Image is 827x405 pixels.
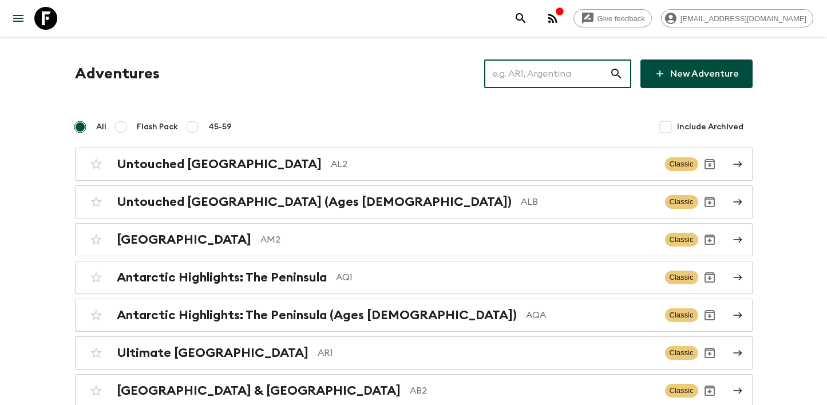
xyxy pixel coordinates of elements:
p: AQA [526,308,656,322]
button: Archive [698,190,721,213]
a: Ultimate [GEOGRAPHIC_DATA]AR1ClassicArchive [75,336,753,370]
a: [GEOGRAPHIC_DATA]AM2ClassicArchive [75,223,753,256]
h2: [GEOGRAPHIC_DATA] [117,232,251,247]
button: Archive [698,342,721,364]
button: menu [7,7,30,30]
a: Antarctic Highlights: The PeninsulaAQ1ClassicArchive [75,261,753,294]
button: Archive [698,228,721,251]
span: Flash Pack [137,121,178,133]
p: AR1 [318,346,656,360]
span: Include Archived [677,121,743,133]
h2: Antarctic Highlights: The Peninsula [117,270,327,285]
span: Classic [665,346,698,360]
h1: Adventures [75,62,160,85]
h2: Untouched [GEOGRAPHIC_DATA] (Ages [DEMOGRAPHIC_DATA]) [117,194,512,209]
button: Archive [698,379,721,402]
p: AM2 [260,233,656,247]
input: e.g. AR1, Argentina [484,58,610,90]
div: [EMAIL_ADDRESS][DOMAIN_NAME] [661,9,813,27]
span: Classic [665,384,698,398]
a: Antarctic Highlights: The Peninsula (Ages [DEMOGRAPHIC_DATA])AQAClassicArchive [75,299,753,332]
button: search adventures [509,7,532,30]
button: Archive [698,304,721,327]
a: Untouched [GEOGRAPHIC_DATA] (Ages [DEMOGRAPHIC_DATA])ALBClassicArchive [75,185,753,219]
h2: Antarctic Highlights: The Peninsula (Ages [DEMOGRAPHIC_DATA]) [117,308,517,323]
span: Classic [665,195,698,209]
span: Classic [665,157,698,171]
h2: Ultimate [GEOGRAPHIC_DATA] [117,346,308,360]
p: ALB [521,195,656,209]
span: Give feedback [591,14,651,23]
button: Archive [698,153,721,176]
span: Classic [665,271,698,284]
p: AB2 [410,384,656,398]
a: Give feedback [573,9,652,27]
span: Classic [665,233,698,247]
p: AQ1 [336,271,656,284]
p: AL2 [331,157,656,171]
h2: Untouched [GEOGRAPHIC_DATA] [117,157,322,172]
span: All [96,121,106,133]
a: Untouched [GEOGRAPHIC_DATA]AL2ClassicArchive [75,148,753,181]
span: [EMAIL_ADDRESS][DOMAIN_NAME] [674,14,813,23]
span: Classic [665,308,698,322]
h2: [GEOGRAPHIC_DATA] & [GEOGRAPHIC_DATA] [117,383,401,398]
button: Archive [698,266,721,289]
span: 45-59 [208,121,232,133]
a: New Adventure [640,59,753,88]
